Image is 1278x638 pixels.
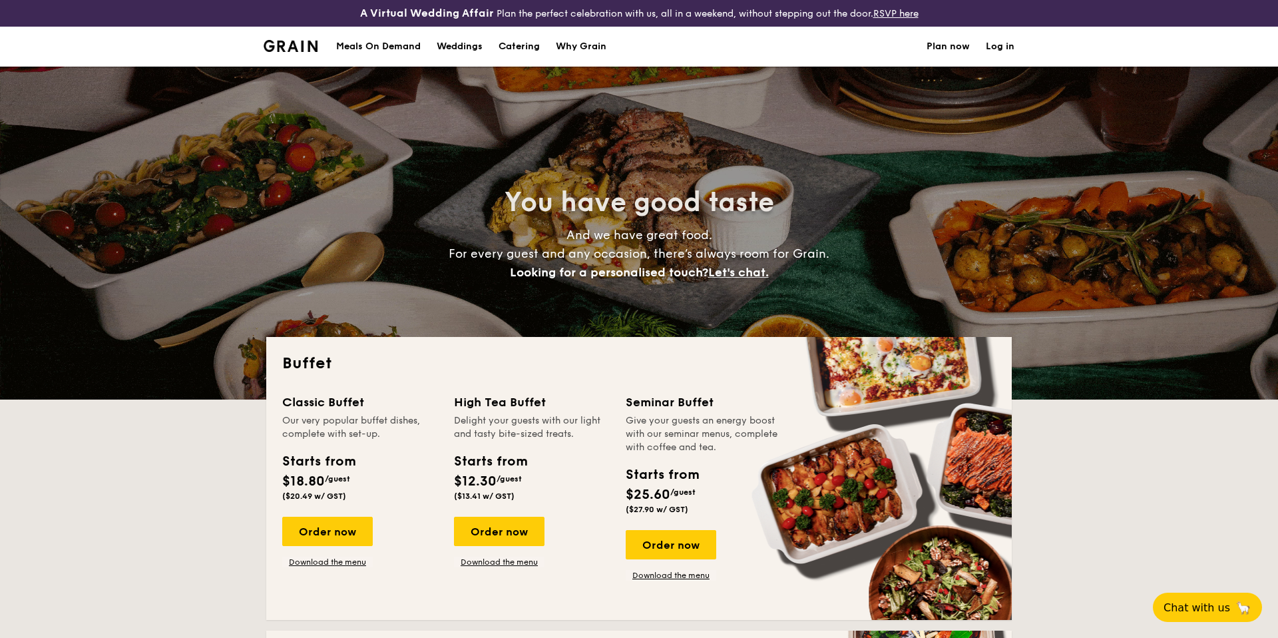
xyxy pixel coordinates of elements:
[264,40,318,52] img: Grain
[1153,593,1262,622] button: Chat with us🦙
[325,474,350,483] span: /guest
[626,570,716,581] a: Download the menu
[454,517,544,546] div: Order now
[626,487,670,503] span: $25.60
[1235,600,1251,615] span: 🦙
[626,530,716,559] div: Order now
[491,27,548,67] a: Catering
[454,452,527,472] div: Starts from
[256,5,1022,21] div: Plan the perfect celebration with us, all in a weekend, without stepping out the door.
[626,414,781,454] div: Give your guests an energy boost with our seminar menus, complete with coffee and tea.
[282,393,438,412] div: Classic Buffet
[282,452,355,472] div: Starts from
[497,474,522,483] span: /guest
[454,491,515,501] span: ($13.41 w/ GST)
[282,517,373,546] div: Order now
[927,27,970,67] a: Plan now
[264,40,318,52] a: Logotype
[282,557,373,567] a: Download the menu
[429,27,491,67] a: Weddings
[626,393,781,412] div: Seminar Buffet
[282,353,996,374] h2: Buffet
[548,27,614,67] a: Why Grain
[556,27,606,67] div: Why Grain
[328,27,429,67] a: Meals On Demand
[708,265,769,280] span: Let's chat.
[437,27,483,67] div: Weddings
[499,27,540,67] h1: Catering
[626,465,698,485] div: Starts from
[360,5,494,21] h4: A Virtual Wedding Affair
[454,393,610,412] div: High Tea Buffet
[1164,601,1230,614] span: Chat with us
[670,487,696,497] span: /guest
[626,505,688,514] span: ($27.90 w/ GST)
[454,557,544,567] a: Download the menu
[454,414,610,441] div: Delight your guests with our light and tasty bite-sized treats.
[986,27,1014,67] a: Log in
[454,474,497,489] span: $12.30
[282,474,325,489] span: $18.80
[336,27,421,67] div: Meals On Demand
[282,491,346,501] span: ($20.49 w/ GST)
[282,414,438,441] div: Our very popular buffet dishes, complete with set-up.
[873,8,919,19] a: RSVP here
